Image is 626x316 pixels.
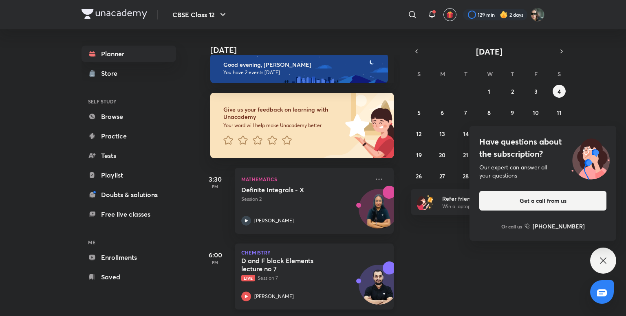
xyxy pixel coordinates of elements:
button: October 28, 2025 [459,169,472,182]
img: referral [417,194,434,210]
button: October 27, 2025 [436,169,449,182]
button: October 3, 2025 [529,85,542,98]
abbr: October 6, 2025 [441,109,444,116]
abbr: October 3, 2025 [534,88,538,95]
abbr: Monday [440,70,445,78]
button: CBSE Class 12 [168,7,233,23]
abbr: October 13, 2025 [439,130,445,138]
button: October 4, 2025 [553,85,566,98]
abbr: October 19, 2025 [416,151,422,159]
span: [DATE] [476,46,503,57]
h4: Have questions about the subscription? [479,136,606,160]
a: Company Logo [82,9,147,21]
abbr: October 5, 2025 [417,109,421,116]
abbr: October 7, 2025 [464,109,467,116]
h6: [PHONE_NUMBER] [533,222,585,230]
p: Win a laptop, vouchers & more [442,203,542,210]
abbr: October 10, 2025 [533,109,539,116]
button: Get a call from us [479,191,606,211]
h6: Refer friends [442,194,542,203]
button: October 5, 2025 [412,106,425,119]
h5: Definite Integrals - X [241,186,343,194]
h4: [DATE] [210,45,402,55]
button: October 10, 2025 [529,106,542,119]
a: Planner [82,46,176,62]
p: Your word will help make Unacademy better [223,122,342,129]
p: PM [199,184,231,189]
abbr: October 26, 2025 [416,172,422,180]
span: Live [241,275,255,281]
img: avatar [446,11,454,18]
abbr: October 4, 2025 [558,88,561,95]
abbr: Wednesday [487,70,493,78]
button: October 7, 2025 [459,106,472,119]
abbr: Saturday [558,70,561,78]
abbr: Tuesday [464,70,467,78]
abbr: October 21, 2025 [463,151,468,159]
p: You have 2 events [DATE] [223,69,381,76]
abbr: October 2, 2025 [511,88,514,95]
button: October 9, 2025 [506,106,519,119]
abbr: October 20, 2025 [439,151,445,159]
img: streak [500,11,508,19]
button: October 6, 2025 [436,106,449,119]
a: Browse [82,108,176,125]
a: Free live classes [82,206,176,222]
img: evening [210,54,388,83]
a: Saved [82,269,176,285]
abbr: Thursday [511,70,514,78]
p: Session 7 [241,274,369,282]
button: October 2, 2025 [506,85,519,98]
h5: 6:00 [199,250,231,260]
h6: Good evening, [PERSON_NAME] [223,61,381,68]
abbr: October 1, 2025 [488,88,490,95]
h6: Give us your feedback on learning with Unacademy [223,106,342,121]
abbr: October 12, 2025 [416,130,421,138]
button: [DATE] [422,46,556,57]
abbr: Sunday [417,70,421,78]
a: Enrollments [82,249,176,266]
button: October 8, 2025 [483,106,496,119]
p: PM [199,260,231,265]
button: October 26, 2025 [412,169,425,182]
p: Chemistry [241,250,387,255]
a: Tests [82,147,176,164]
h5: D and F block Elements lecture no 7 [241,257,343,273]
a: Practice [82,128,176,144]
button: October 12, 2025 [412,127,425,140]
button: October 20, 2025 [436,148,449,161]
abbr: October 14, 2025 [463,130,469,138]
h6: ME [82,235,176,249]
button: October 1, 2025 [483,85,496,98]
abbr: October 28, 2025 [463,172,469,180]
button: October 21, 2025 [459,148,472,161]
img: Avatar [359,193,398,233]
p: [PERSON_NAME] [254,217,294,224]
div: Store [101,68,122,78]
a: Doubts & solutions [82,187,176,203]
h5: 3:30 [199,174,231,184]
abbr: Friday [534,70,538,78]
h6: SELF STUDY [82,94,176,108]
p: Session 2 [241,195,369,203]
abbr: October 27, 2025 [439,172,445,180]
a: Playlist [82,167,176,183]
img: feedback_image [317,93,394,158]
div: Our expert can answer all your questions [479,163,606,180]
abbr: October 9, 2025 [511,109,514,116]
button: October 11, 2025 [553,106,566,119]
a: Store [82,65,176,81]
a: [PHONE_NUMBER] [525,222,585,230]
img: Avatar [359,269,398,308]
button: avatar [443,8,456,21]
button: October 14, 2025 [459,127,472,140]
button: October 19, 2025 [412,148,425,161]
abbr: October 11, 2025 [557,109,562,116]
button: October 13, 2025 [436,127,449,140]
img: Arihant [531,8,544,22]
p: [PERSON_NAME] [254,293,294,300]
img: ttu_illustration_new.svg [565,136,616,180]
p: Mathematics [241,174,369,184]
img: Company Logo [82,9,147,19]
abbr: October 8, 2025 [487,109,491,116]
